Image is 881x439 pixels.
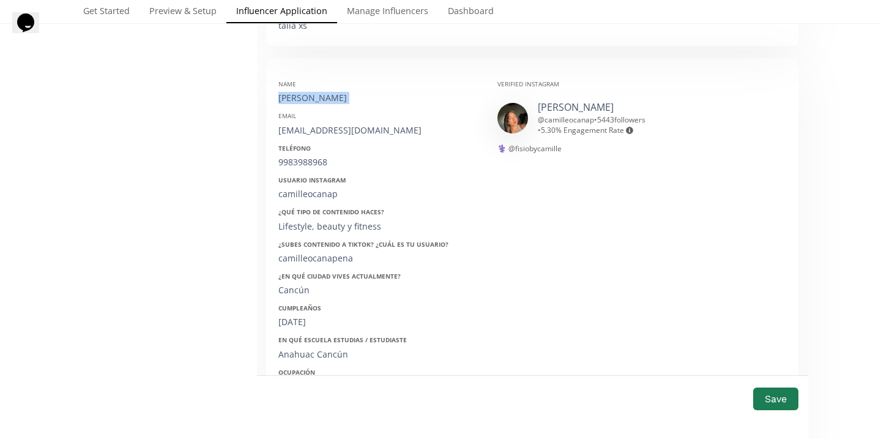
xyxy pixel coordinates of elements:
div: talla xs [278,20,479,32]
div: 9983988968 [278,156,479,168]
span: 5443 followers [597,114,645,125]
a: [PERSON_NAME] [538,100,614,114]
strong: ¿Qué tipo de contenido haces? [278,208,384,216]
img: 554209494_18535989166050354_1790136540810370779_n.jpg [497,103,528,133]
div: @ camilleocanap • • [538,114,698,135]
strong: ¿Subes contenido a Tiktok? ¿Cuál es tu usuario? [278,240,448,249]
div: ⚕️ @fisiobycamille [497,143,698,154]
div: camilleocanapena [278,252,479,265]
div: Name [278,80,479,88]
div: Cancún [278,284,479,296]
span: 5.30 % Engagement Rate [541,125,633,135]
div: camilleocanap [278,188,479,200]
strong: Ocupación [278,368,315,377]
button: Save [753,388,798,410]
strong: Usuario Instagram [278,176,346,184]
div: [EMAIL_ADDRESS][DOMAIN_NAME] [278,124,479,137]
div: Anahuac Cancún [278,348,479,361]
strong: Cumpleaños [278,304,321,312]
div: [PERSON_NAME] [278,92,479,104]
iframe: chat widget [12,12,51,49]
strong: ¿En qué ciudad vives actualmente? [278,272,401,280]
div: Email [278,111,479,120]
div: Verified Instagram [497,80,698,88]
div: [DATE] [278,316,479,328]
strong: En qué escuela estudias / estudiaste [278,336,407,344]
strong: Teléfono [278,144,311,152]
div: Lifestyle, beauty y fitness [278,220,479,233]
